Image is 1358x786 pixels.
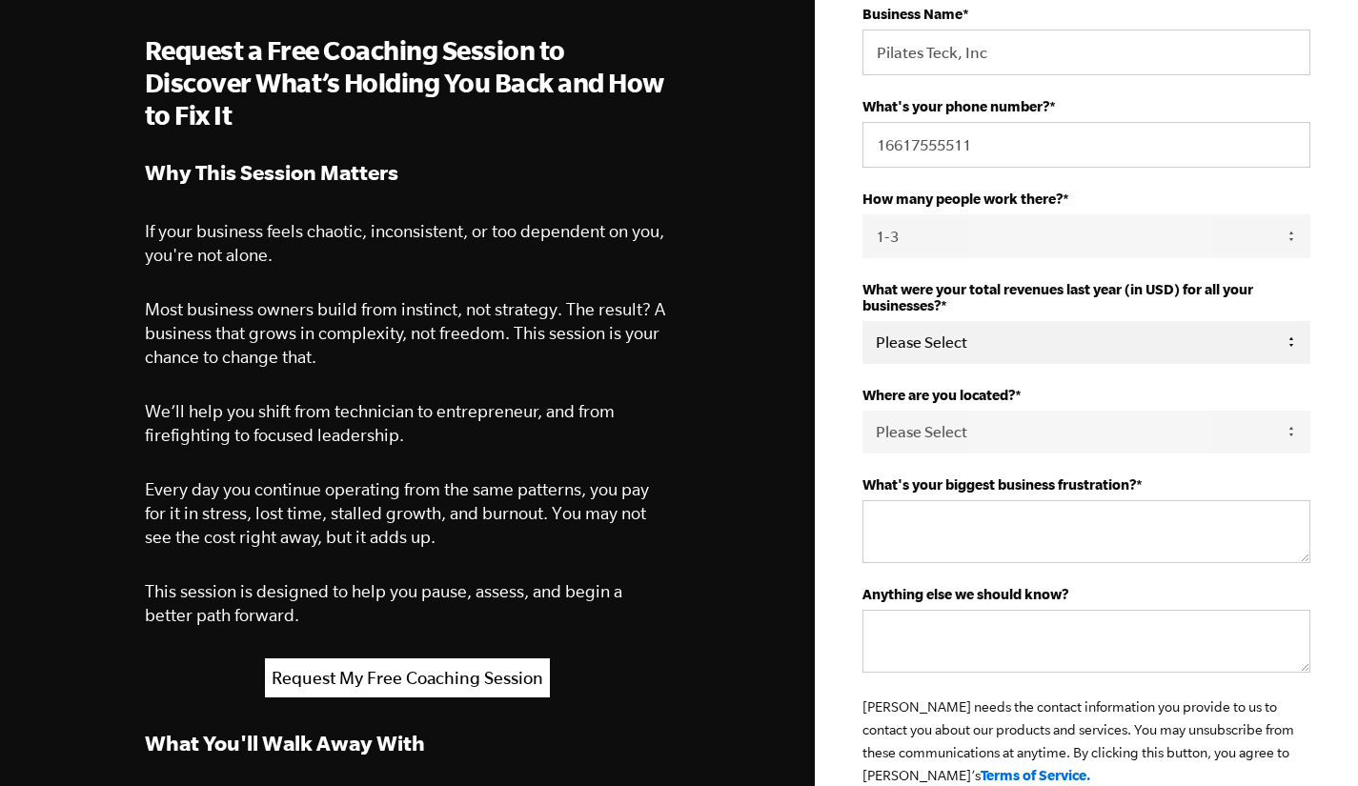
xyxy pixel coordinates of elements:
[145,160,398,184] strong: Why This Session Matters
[862,387,1015,403] strong: Where are you located?
[862,6,963,22] strong: Business Name
[862,586,1068,602] strong: Anything else we should know?
[145,299,665,367] span: Most business owners build from instinct, not strategy. The result? A business that grows in comp...
[145,221,664,265] span: If your business feels chaotic, inconsistent, or too dependent on you, you're not alone.
[1263,695,1358,786] iframe: Chat Widget
[862,476,1136,493] strong: What's your biggest business frustration?
[145,35,664,130] span: Request a Free Coaching Session to Discover What’s Holding You Back and How to Fix It
[145,401,615,445] span: We’ll help you shift from technician to entrepreneur, and from firefighting to focused leadership.
[265,658,550,697] a: Request My Free Coaching Session
[145,581,622,625] span: This session is designed to help you pause, assess, and begin a better path forward.
[145,731,425,755] strong: What You'll Walk Away With
[862,98,1049,114] strong: What's your phone number?
[981,767,1091,783] a: Terms of Service.
[862,191,1063,207] strong: How many people work there?
[862,281,1253,313] strong: What were your total revenues last year (in USD) for all your businesses?
[145,479,649,547] span: Every day you continue operating from the same patterns, you pay for it in stress, lost time, sta...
